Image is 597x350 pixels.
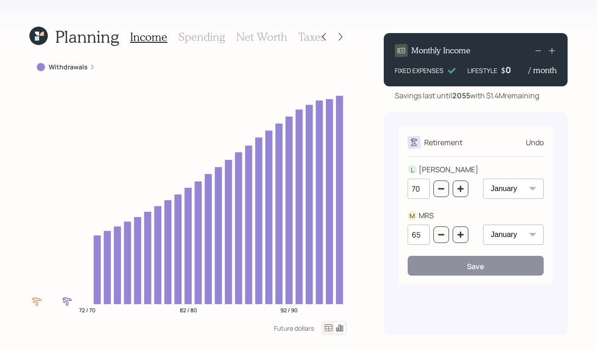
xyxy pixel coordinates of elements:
div: FIXED EXPENSES [395,66,443,75]
b: 2055 [452,90,470,101]
div: Savings last until with $1.4M remaining [395,90,539,101]
div: Future dollars [274,324,314,333]
h1: Planning [55,27,119,46]
h3: Income [130,30,167,44]
h4: / month [529,65,557,75]
div: Retirement [424,137,462,148]
div: Save [467,261,484,271]
label: Withdrawals [49,62,88,72]
h4: Monthly Income [411,45,471,56]
tspan: 72 / 70 [79,306,96,314]
h3: Taxes [298,30,325,44]
tspan: 92 / 90 [280,306,298,314]
div: MRS [419,210,434,221]
div: L [408,165,417,175]
h3: Spending [178,30,225,44]
div: Undo [526,137,544,148]
h4: $ [501,65,506,75]
div: M [408,211,417,220]
tspan: 82 / 80 [180,306,197,314]
div: LIFESTYLE [467,66,497,75]
div: 0 [506,64,529,75]
button: Save [408,256,544,276]
h3: Net Worth [236,30,287,44]
div: [PERSON_NAME] [419,164,478,175]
